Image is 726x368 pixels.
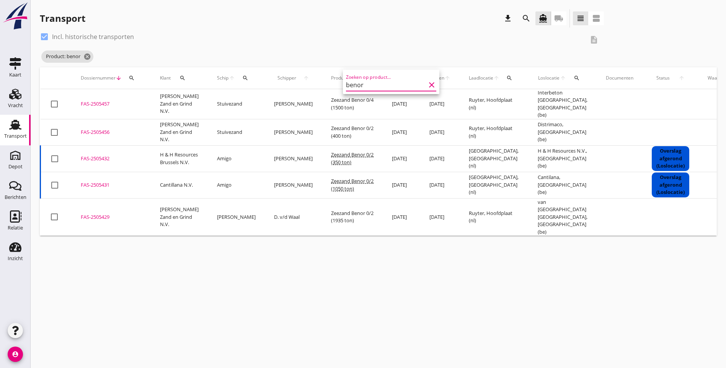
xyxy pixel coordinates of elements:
span: Status [652,75,674,81]
td: Ruyter, Hoofdplaat (nl) [460,198,529,236]
i: arrow_upward [300,75,313,81]
i: cancel [83,53,91,60]
td: H & H Resources Brussels N.V. [151,145,208,172]
td: [DATE] [420,172,460,198]
div: Transport [4,134,27,138]
td: Interbeton [GEOGRAPHIC_DATA], [GEOGRAPHIC_DATA] (be) [529,89,597,119]
div: FAS-2505432 [81,155,142,163]
td: Amigo [208,145,265,172]
i: search [179,75,186,81]
i: arrow_upward [493,75,499,81]
div: FAS-2505429 [81,213,142,221]
td: [DATE] [383,198,420,236]
div: Kaart [9,72,21,77]
div: Transport [40,12,85,24]
td: Amigo [208,172,265,198]
td: D. v/d Waal [265,198,322,236]
td: van [GEOGRAPHIC_DATA] [GEOGRAPHIC_DATA], [GEOGRAPHIC_DATA] (be) [529,198,597,236]
div: Overslag afgerond (Loslocatie) [652,146,689,171]
i: search [506,75,512,81]
i: arrow_upward [560,75,567,81]
td: Cantilana, [GEOGRAPHIC_DATA] (be) [529,172,597,198]
i: download [503,14,512,23]
td: H & H Resources N.V., [GEOGRAPHIC_DATA] (be) [529,145,597,172]
input: Zoeken op product... [346,79,426,91]
i: view_agenda [592,14,601,23]
span: Zeezand Benor 0/2 (1050 ton) [331,177,374,192]
td: [PERSON_NAME] [265,89,322,119]
span: Product [331,75,348,81]
span: Schipper [274,75,300,81]
td: Zeezand Benor 0/4 (1500 ton) [322,89,383,119]
span: Loslocatie [538,75,560,81]
div: Documenten [606,75,633,81]
i: search [129,75,135,81]
div: Depot [8,164,23,169]
td: [PERSON_NAME] [265,145,322,172]
td: [DATE] [383,145,420,172]
span: Zeezand Benor 0/2 (350 ton) [331,151,374,166]
td: Cantillana N.V. [151,172,208,198]
td: [DATE] [383,172,420,198]
i: clear [427,80,436,90]
td: Stuivezand [208,119,265,145]
td: [DATE] [383,89,420,119]
div: Berichten [5,195,26,200]
i: directions_boat [538,14,548,23]
i: arrow_upward [444,75,450,81]
i: account_circle [8,347,23,362]
i: search [522,14,531,23]
div: Overslag afgerond (Loslocatie) [652,173,689,197]
td: Distrimaco, [GEOGRAPHIC_DATA] (be) [529,119,597,145]
div: Inzicht [8,256,23,261]
img: logo-small.a267ee39.svg [2,2,29,30]
span: Product: benor [41,50,93,63]
td: [GEOGRAPHIC_DATA], [GEOGRAPHIC_DATA] (nl) [460,172,529,198]
td: [DATE] [420,89,460,119]
td: [PERSON_NAME] [265,172,322,198]
span: Dossiernummer [81,75,116,81]
td: [GEOGRAPHIC_DATA], [GEOGRAPHIC_DATA] (nl) [460,145,529,172]
td: Zeezand Benor 0/2 (400 ton) [322,119,383,145]
i: local_shipping [554,14,563,23]
td: [DATE] [420,198,460,236]
div: FAS-2505457 [81,100,142,108]
i: arrow_upward [674,75,690,81]
td: Ruyter, Hoofdplaat (nl) [460,119,529,145]
span: Schip [217,75,229,81]
td: [DATE] [383,119,420,145]
label: Incl. historische transporten [52,33,134,41]
td: [PERSON_NAME] Zand en Grind N.V. [151,119,208,145]
td: [DATE] [420,119,460,145]
div: Relatie [8,225,23,230]
i: arrow_downward [116,75,122,81]
td: [PERSON_NAME] [208,198,265,236]
i: view_headline [576,14,585,23]
div: Klant [160,69,199,87]
td: Ruyter, Hoofdplaat (nl) [460,89,529,119]
td: Stuivezand [208,89,265,119]
td: [PERSON_NAME] [265,119,322,145]
i: search [574,75,580,81]
td: Zeezand Benor 0/2 (1935 ton) [322,198,383,236]
span: Laadlocatie [469,75,493,81]
i: search [242,75,248,81]
td: [PERSON_NAME] Zand en Grind N.V. [151,198,208,236]
i: arrow_upward [229,75,235,81]
div: FAS-2505431 [81,181,142,189]
div: Vracht [8,103,23,108]
td: [DATE] [420,145,460,172]
td: [PERSON_NAME] Zand en Grind N.V. [151,89,208,119]
div: FAS-2505456 [81,129,142,136]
